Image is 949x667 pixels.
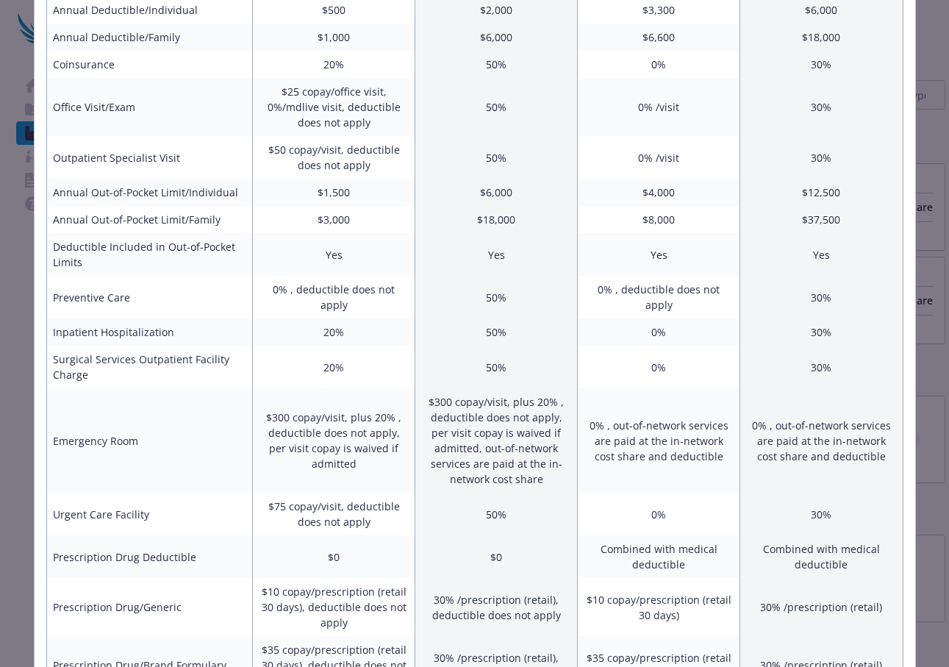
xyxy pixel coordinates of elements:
[578,346,740,388] td: 0%
[46,24,253,51] td: Annual Deductible/Family
[46,493,253,535] td: Urgent Care Facility
[46,233,253,276] td: Deductible Included in Out-of-Pocket Limits
[415,24,578,51] td: $6,000
[46,535,253,578] td: Prescription Drug Deductible
[253,276,415,318] td: 0% , deductible does not apply
[415,578,578,636] td: 30% /prescription (retail), deductible does not apply
[415,346,578,388] td: 50%
[253,51,415,78] td: 20%
[740,179,903,206] td: $12,500
[253,578,415,636] td: $10 copay/prescription (retail 30 days), deductible does not apply
[578,233,740,276] td: Yes
[578,493,740,535] td: 0%
[253,346,415,388] td: 20%
[578,276,740,318] td: 0% , deductible does not apply
[578,318,740,346] td: 0%
[740,78,903,136] td: 30%
[415,535,578,578] td: $0
[46,318,253,346] td: Inpatient Hospitalization
[253,233,415,276] td: Yes
[415,388,578,493] td: $300 copay/visit, plus 20% , deductible does not apply, per visit copay is waived if admitted, ou...
[415,276,578,318] td: 50%
[253,179,415,206] td: $1,500
[46,578,253,636] td: Prescription Drug/Generic
[740,318,903,346] td: 30%
[578,535,740,578] td: Combined with medical deductible
[253,78,415,136] td: $25 copay/office visit, 0%/mdlive visit, deductible does not apply
[253,24,415,51] td: $1,000
[415,179,578,206] td: $6,000
[740,206,903,233] td: $37,500
[415,136,578,179] td: 50%
[253,535,415,578] td: $0
[46,388,253,493] td: Emergency Room
[578,388,740,493] td: 0% , out-of-network services are paid at the in-network cost share and deductible
[415,233,578,276] td: Yes
[740,24,903,51] td: $18,000
[253,136,415,179] td: $50 copay/visit, deductible does not apply
[415,51,578,78] td: 50%
[253,388,415,493] td: $300 copay/visit, plus 20% , deductible does not apply, per visit copay is waived if admitted
[46,346,253,388] td: Surgical Services Outpatient Facility Charge
[46,179,253,206] td: Annual Out-of-Pocket Limit/Individual
[740,51,903,78] td: 30%
[46,51,253,78] td: Coinsurance
[740,136,903,179] td: 30%
[253,493,415,535] td: $75 copay/visit, deductible does not apply
[253,318,415,346] td: 20%
[740,233,903,276] td: Yes
[578,206,740,233] td: $8,000
[578,578,740,636] td: $10 copay/prescription (retail 30 days)
[415,78,578,136] td: 50%
[46,206,253,233] td: Annual Out-of-Pocket Limit/Family
[46,276,253,318] td: Preventive Care
[415,206,578,233] td: $18,000
[46,136,253,179] td: Outpatient Specialist Visit
[740,578,903,636] td: 30% /prescription (retail)
[740,388,903,493] td: 0% , out-of-network services are paid at the in-network cost share and deductible
[415,318,578,346] td: 50%
[578,179,740,206] td: $4,000
[415,493,578,535] td: 50%
[740,276,903,318] td: 30%
[578,51,740,78] td: 0%
[578,136,740,179] td: 0% /visit
[740,535,903,578] td: Combined with medical deductible
[578,24,740,51] td: $6,600
[740,493,903,535] td: 30%
[253,206,415,233] td: $3,000
[740,346,903,388] td: 30%
[46,78,253,136] td: Office Visit/Exam
[578,78,740,136] td: 0% /visit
